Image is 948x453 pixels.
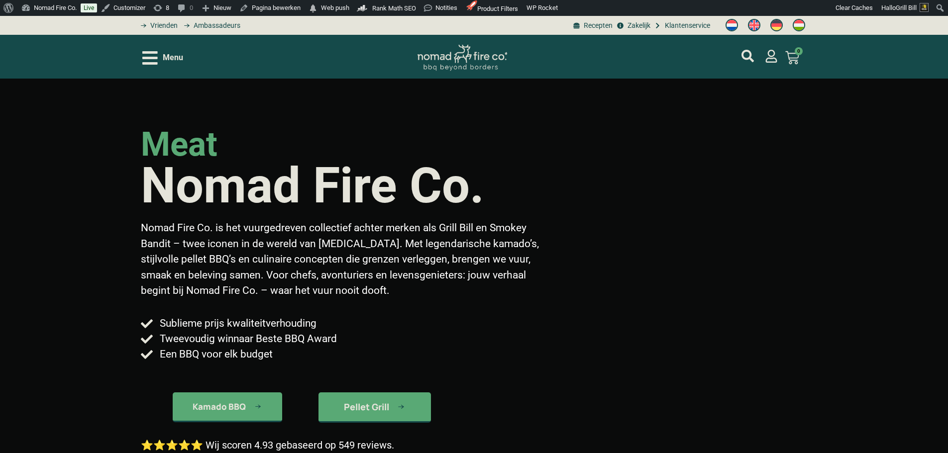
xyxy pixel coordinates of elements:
[770,19,783,31] img: Duits
[788,16,810,34] a: Switch to Hongaars
[173,392,282,422] a: kamado bbq
[615,20,650,31] a: grill bill zakeljk
[581,20,613,31] span: Recepten
[896,4,917,11] span: Grill Bill
[748,19,760,31] img: Engels
[148,20,178,31] span: Vrienden
[372,4,416,12] span: Rank Math SEO
[344,402,389,411] span: Pellet Grill
[318,392,431,423] a: kamado bbq
[765,50,778,63] a: mijn account
[163,52,183,64] span: Menu
[308,1,318,15] span: 
[418,45,507,71] img: Nomad Logo
[142,49,183,67] div: Open/Close Menu
[191,20,240,31] span: Ambassadeurs
[572,20,613,31] a: BBQ recepten
[137,20,178,31] a: grill bill vrienden
[141,128,217,161] h2: meat
[141,220,547,299] p: Nomad Fire Co. is het vuurgedreven collectief achter merken als Grill Bill en Smokey Bandit – twe...
[773,45,811,71] a: 0
[180,20,240,31] a: grill bill ambassadors
[793,19,805,31] img: Hongaars
[141,438,394,453] p: ⭐⭐⭐⭐⭐ Wij scoren 4.93 gebaseerd op 549 reviews.
[653,20,710,31] a: grill bill klantenservice
[662,20,710,31] span: Klantenservice
[157,331,337,347] span: Tweevoudig winnaar Beste BBQ Award
[141,161,484,210] h1: Nomad Fire Co.
[157,316,316,331] span: Sublieme prijs kwaliteitverhouding
[726,19,738,31] img: Nederlands
[765,16,788,34] a: Switch to Duits
[157,347,273,362] span: Een BBQ voor elk budget
[795,47,803,55] span: 0
[743,16,765,34] a: Switch to Engels
[193,402,246,411] span: Kamado BBQ
[920,3,929,12] img: Avatar of Grill Bill
[741,50,754,62] a: mijn account
[81,3,97,12] a: Live
[625,20,650,31] span: Zakelijk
